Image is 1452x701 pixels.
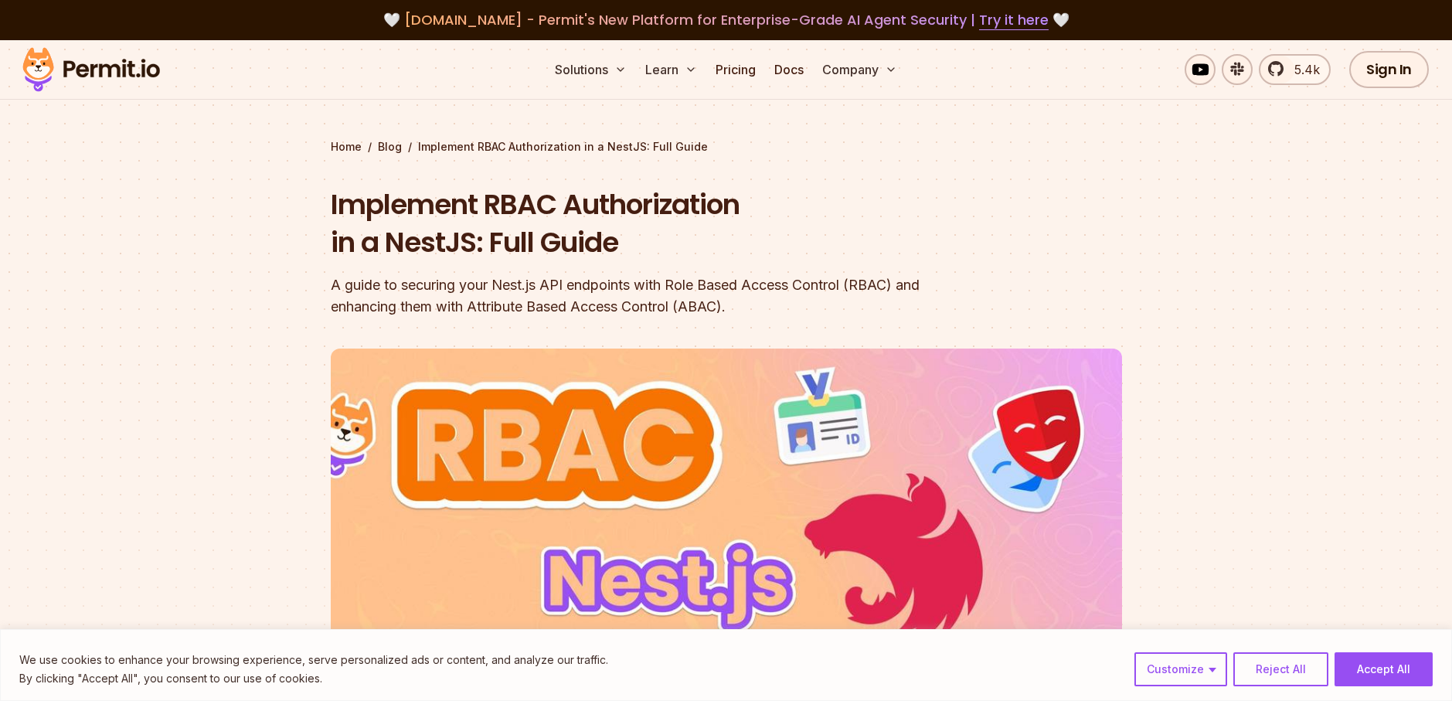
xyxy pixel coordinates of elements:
[19,651,608,669] p: We use cookies to enhance your browsing experience, serve personalized ads or content, and analyz...
[331,139,1122,155] div: / /
[816,54,903,85] button: Company
[37,9,1415,31] div: 🤍 🤍
[19,669,608,688] p: By clicking "Accept All", you consent to our use of cookies.
[1259,54,1331,85] a: 5.4k
[404,10,1049,29] span: [DOMAIN_NAME] - Permit's New Platform for Enterprise-Grade AI Agent Security |
[768,54,810,85] a: Docs
[378,139,402,155] a: Blog
[639,54,703,85] button: Learn
[331,139,362,155] a: Home
[331,185,924,262] h1: Implement RBAC Authorization in a NestJS: Full Guide
[979,10,1049,30] a: Try it here
[1285,60,1320,79] span: 5.4k
[1134,652,1227,686] button: Customize
[15,43,167,96] img: Permit logo
[549,54,633,85] button: Solutions
[1349,51,1429,88] a: Sign In
[1335,652,1433,686] button: Accept All
[1233,652,1328,686] button: Reject All
[331,274,924,318] div: A guide to securing your Nest.js API endpoints with Role Based Access Control (RBAC) and enhancin...
[709,54,762,85] a: Pricing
